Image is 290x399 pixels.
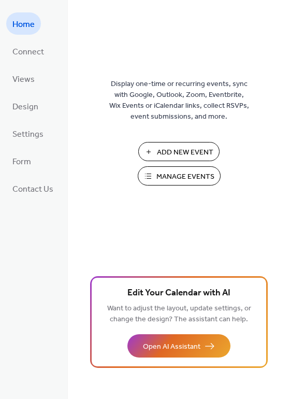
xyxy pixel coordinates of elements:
span: Home [12,17,35,33]
span: Add New Event [157,147,213,158]
button: Open AI Assistant [127,334,230,358]
a: Connect [6,40,50,62]
span: Display one-time or recurring events, sync with Google, Outlook, Zoom, Eventbrite, Wix Events or ... [109,79,249,122]
a: Settings [6,122,50,145]
span: Edit Your Calendar with AI [127,286,230,301]
span: Contact Us [12,181,53,197]
a: Design [6,95,45,117]
span: Settings [12,126,44,142]
a: Views [6,67,41,90]
span: Views [12,72,35,88]
span: Open AI Assistant [143,341,200,352]
span: Form [12,154,31,170]
a: Form [6,150,37,172]
a: Home [6,12,41,35]
a: Contact Us [6,177,60,199]
span: Design [12,99,38,115]
span: Manage Events [156,172,214,182]
button: Add New Event [138,142,220,161]
button: Manage Events [138,166,221,186]
span: Want to adjust the layout, update settings, or change the design? The assistant can help. [107,302,251,326]
span: Connect [12,44,44,60]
